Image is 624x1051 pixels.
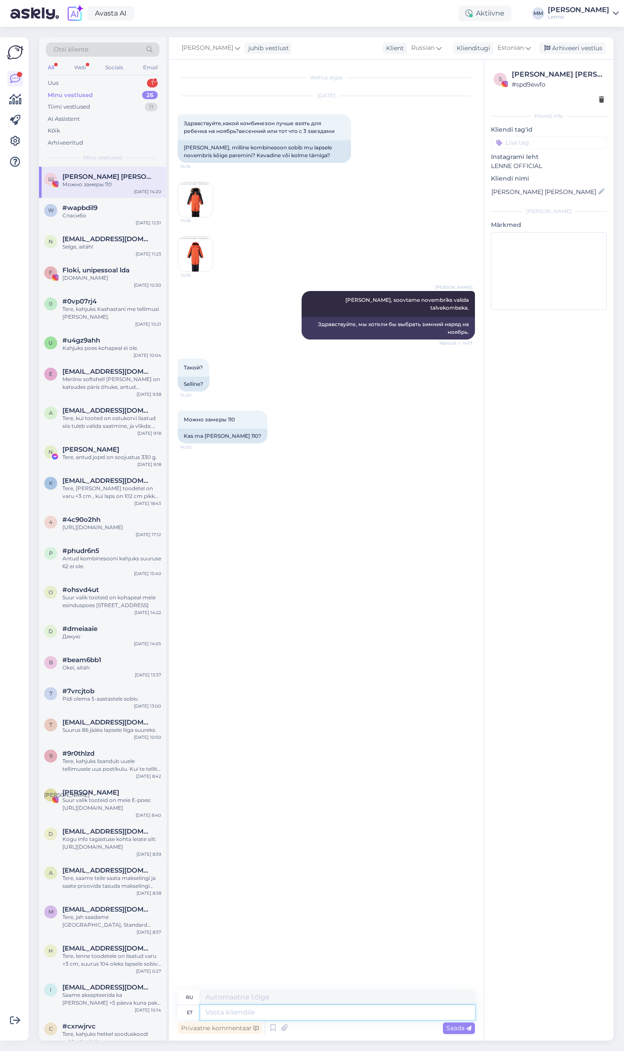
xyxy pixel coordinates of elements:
div: [DATE] 10:14 [135,1007,161,1013]
span: Otsi kliente [54,45,88,54]
span: Такой? [184,364,203,371]
div: [DATE] 0:27 [136,968,161,974]
span: Шелудченко Яна [62,173,153,181]
p: Kliendi tag'id [491,125,607,134]
span: b [49,659,53,666]
span: 9 [49,753,52,759]
div: [DOMAIN_NAME] [62,274,161,282]
span: w [48,207,54,213]
span: #7vrcjtob [62,687,94,695]
div: [DATE] 10:04 [133,352,161,359]
span: [PERSON_NAME] [182,43,233,53]
span: Russian [411,43,435,53]
div: Можно замеры 110 [62,181,161,188]
div: Web [72,62,88,73]
span: i [50,986,52,993]
div: Tere, saame teile saata makselingi ja saate proovida tasuda makselingi kaudu. [62,874,161,890]
div: Tiimi vestlused [48,103,90,111]
span: p [49,550,53,556]
div: 11 [145,103,158,111]
span: Minu vestlused [83,154,122,162]
img: Attachment [178,237,213,272]
div: [DATE] 9:18 [137,461,161,468]
div: Kliendi info [491,112,607,120]
div: Tere, kahjuks lisandub uuele tellimusele uus postikulu. Kui te tellite üle 150 eur ja saatmine on... [62,757,161,773]
span: [PERSON_NAME] [435,284,472,291]
div: [DATE] 18:43 [134,500,161,507]
span: aijapizane@inbox.lv [62,867,153,874]
span: o [49,589,53,595]
span: s [499,76,502,82]
input: Lisa tag [491,136,607,149]
span: Floki, unipessoal lda [62,266,130,274]
div: [DATE] 14:22 [134,609,161,616]
span: 14:20 [180,444,213,450]
div: Дякую [62,633,161,640]
div: Uus [48,79,58,87]
div: # spd9ewfo [512,80,604,89]
div: Selge, aitäh! [62,243,161,251]
span: 0 [49,301,52,307]
div: Tere, kahjuks Kashastani me tellimusi [PERSON_NAME]. [62,305,161,321]
div: Kas ma [PERSON_NAME] 110? [178,429,267,443]
span: k [49,480,53,486]
span: #ohsvd4ut [62,586,99,594]
span: Здравствуйте,какой комбинезон лучше взять для ребенка на ноябрь?весенний или тот что с 3 звездами [184,120,335,134]
div: Lenne [548,13,609,20]
span: #cxrwjrvc [62,1022,96,1030]
span: 4 [49,519,52,525]
span: Nadežda Smirnova [62,446,119,453]
span: Ш [48,176,54,182]
span: Estonian [497,43,524,53]
span: #u4gz9ahh [62,336,100,344]
span: djulkina@gmail.com [62,828,153,835]
span: 14:20 [180,392,213,398]
div: Okei, aitäh [62,664,161,672]
div: [DATE] 11:23 [136,251,161,257]
div: juhib vestlust [245,44,289,53]
span: u [49,340,53,346]
span: n [49,238,53,245]
div: [DATE] 8:38 [136,890,161,896]
span: 14:16 [181,217,213,224]
div: Suur valik tooteid on meie E-poes: [URL][DOMAIN_NAME] [62,796,161,812]
p: Instagrami leht [491,152,607,162]
div: Arhiveeritud [48,139,83,147]
div: Kahjuks poes kohapeal ei ole. [62,344,161,352]
div: Meriino softshell [PERSON_NAME] on katsudes päris õhuke, antud materjalist kombekale oleme soovit... [62,375,161,391]
div: et [187,1005,192,1020]
div: Pidi olema 5-aastastele sobiv. [62,695,161,703]
div: [DATE] 14:05 [134,640,161,647]
div: [DATE] 17:12 [136,531,161,538]
span: #phudr6n5 [62,547,99,555]
img: Askly Logo [7,44,23,61]
img: explore-ai [66,4,84,23]
span: F [49,269,52,276]
div: [DATE] 14:20 [134,188,161,195]
div: Спасибо [62,212,161,220]
div: [DATE] 9:18 [137,430,161,437]
div: Klienditugi [453,44,490,53]
div: [DATE] 10:21 [135,321,161,327]
div: Aktiivne [458,6,511,21]
div: Minu vestlused [48,91,93,100]
span: [PERSON_NAME], soovtame novembriks valida talvekombeka. [345,297,470,311]
a: [PERSON_NAME]Lenne [548,6,619,20]
img: Attachment [178,182,213,217]
span: 14:16 [181,272,213,278]
span: #beam6bb1 [62,656,101,664]
div: [DATE] 15:40 [134,570,161,577]
span: a [49,410,53,416]
span: Saada [446,1024,471,1032]
div: Vestlus algas [178,74,475,81]
div: Klient [383,44,404,53]
div: Saame aksepteerida ka [PERSON_NAME] +5 päeva kuna pakk tuleb [GEOGRAPHIC_DATA]. [62,991,161,1007]
span: M [49,909,53,915]
a: Avasta AI [88,6,134,21]
p: LENNE OFFICIAL [491,162,607,171]
span: H [49,948,53,954]
div: Tere, kahjuks hetkel sooduskoodi pakkuda ei ole. [62,1030,161,1046]
div: ru [186,990,193,1005]
span: natalja@carpediem.ee [62,235,153,243]
span: e [49,371,52,377]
